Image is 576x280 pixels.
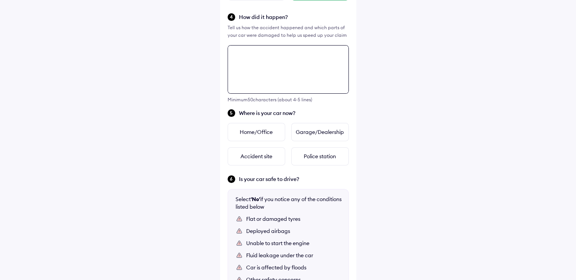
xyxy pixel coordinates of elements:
[291,123,349,141] div: Garage/Dealership
[236,195,342,211] div: Select if you notice any of the conditions listed below
[291,147,349,165] div: Police station
[251,196,260,203] b: 'No'
[246,239,341,247] div: Unable to start the engine
[239,13,349,21] span: How did it happen?
[228,123,285,141] div: Home/Office
[228,24,349,39] div: Tell us how the accident happened and which parts of your car were damaged to help us speed up yo...
[228,97,349,102] div: Minimum 50 characters (about 4-5 lines)
[239,175,349,183] span: Is your car safe to drive?
[239,109,349,117] span: Where is your car now?
[228,147,285,165] div: Accident site
[246,252,341,259] div: Fluid leakage under the car
[246,215,341,223] div: Flat or damaged tyres
[246,264,341,271] div: Car is affected by floods
[246,227,341,235] div: Deployed airbags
